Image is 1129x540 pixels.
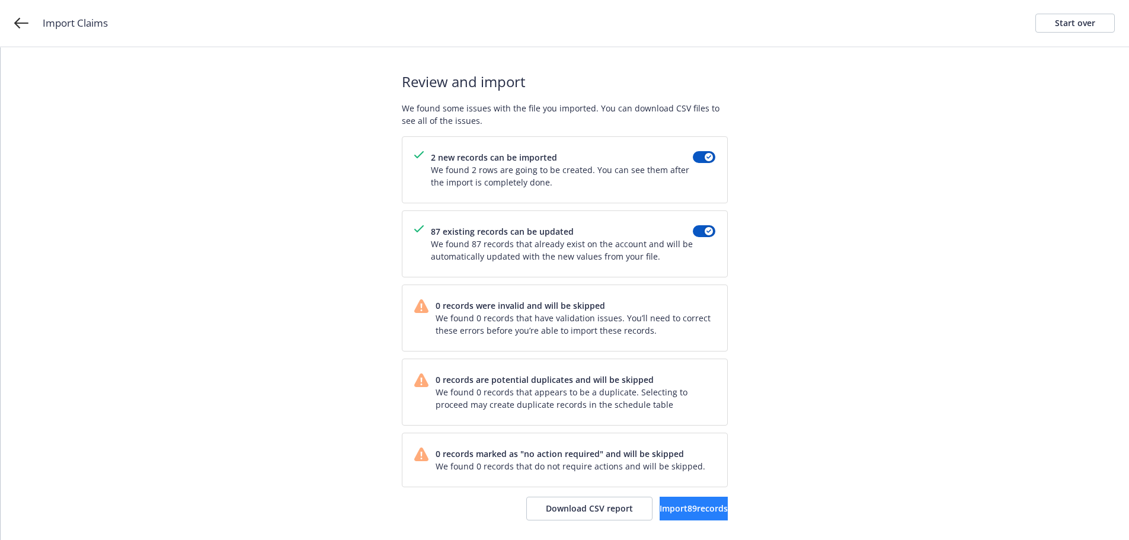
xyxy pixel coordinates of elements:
span: 0 records are potential duplicates and will be skipped [436,373,715,386]
span: 0 records marked as "no action required" and will be skipped [436,448,705,460]
span: We found some issues with the file you imported. You can download CSV files to see all of the iss... [402,102,728,127]
span: Download CSV report [546,503,633,514]
span: 87 existing records can be updated [431,225,693,238]
span: We found 87 records that already exist on the account and will be automatically updated with the ... [431,238,693,263]
div: Start over [1055,14,1095,32]
span: 0 records were invalid and will be skipped [436,299,715,312]
span: We found 2 rows are going to be created. You can see them after the import is completely done. [431,164,693,188]
span: Import Claims [43,15,108,31]
button: Download CSV report [526,497,653,520]
span: Import 89 records [660,503,728,514]
span: We found 0 records that do not require actions and will be skipped. [436,460,705,472]
button: Import89records [660,497,728,520]
span: We found 0 records that have validation issues. You’ll need to correct these errors before you’re... [436,312,715,337]
span: Review and import [402,71,728,92]
span: We found 0 records that appears to be a duplicate. Selecting to proceed may create duplicate reco... [436,386,715,411]
a: Start over [1035,14,1115,33]
span: 2 new records can be imported [431,151,693,164]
